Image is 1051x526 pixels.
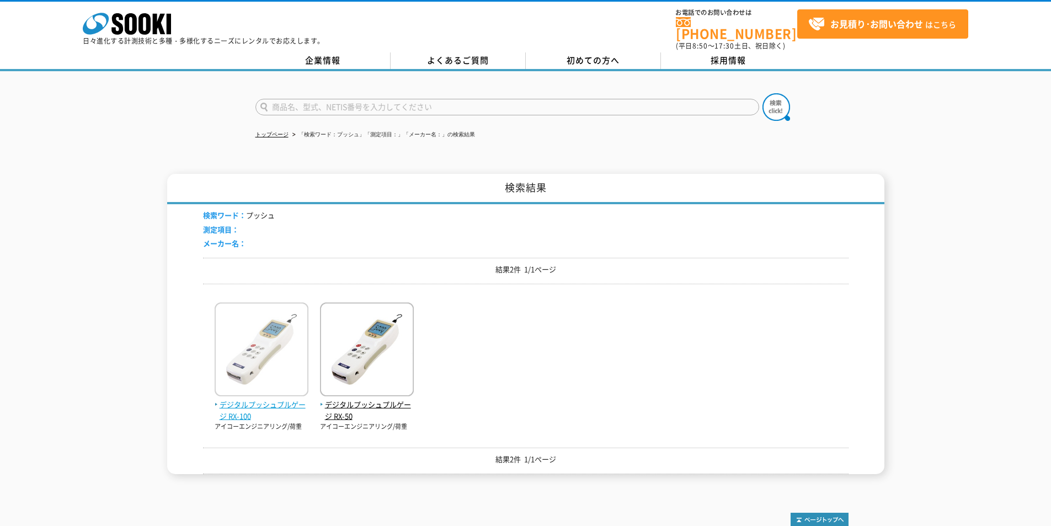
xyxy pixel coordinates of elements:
span: 8:50 [692,41,708,51]
p: 結果2件 1/1ページ [203,264,849,275]
img: RX-100 [215,302,308,399]
span: 17:30 [714,41,734,51]
a: よくあるご質問 [391,52,526,69]
a: トップページ [255,131,289,137]
span: 初めての方へ [567,54,620,66]
a: デジタルプッシュプルゲージ RX-50 [320,387,414,422]
li: プッシュ [203,210,275,221]
span: はこちら [808,16,956,33]
a: 採用情報 [661,52,796,69]
span: お電話でのお問い合わせは [676,9,797,16]
span: デジタルプッシュプルゲージ RX-50 [320,399,414,422]
span: 測定項目： [203,224,239,235]
span: メーカー名： [203,238,246,248]
a: お見積り･お問い合わせはこちら [797,9,968,39]
strong: お見積り･お問い合わせ [830,17,923,30]
img: RX-50 [320,302,414,399]
a: 初めての方へ [526,52,661,69]
a: 企業情報 [255,52,391,69]
p: 日々進化する計測技術と多種・多様化するニーズにレンタルでお応えします。 [83,38,324,44]
p: 結果2件 1/1ページ [203,454,849,465]
p: アイコーエンジニアリング/荷重 [320,422,414,432]
img: btn_search.png [762,93,790,121]
span: デジタルプッシュプルゲージ RX-100 [215,399,308,422]
a: [PHONE_NUMBER] [676,17,797,40]
a: デジタルプッシュプルゲージ RX-100 [215,387,308,422]
p: アイコーエンジニアリング/荷重 [215,422,308,432]
h1: 検索結果 [167,174,884,204]
li: 「検索ワード：プッシュ」「測定項目：」「メーカー名：」の検索結果 [290,129,475,141]
span: 検索ワード： [203,210,246,220]
span: (平日 ～ 土日、祝日除く) [676,41,785,51]
input: 商品名、型式、NETIS番号を入力してください [255,99,759,115]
